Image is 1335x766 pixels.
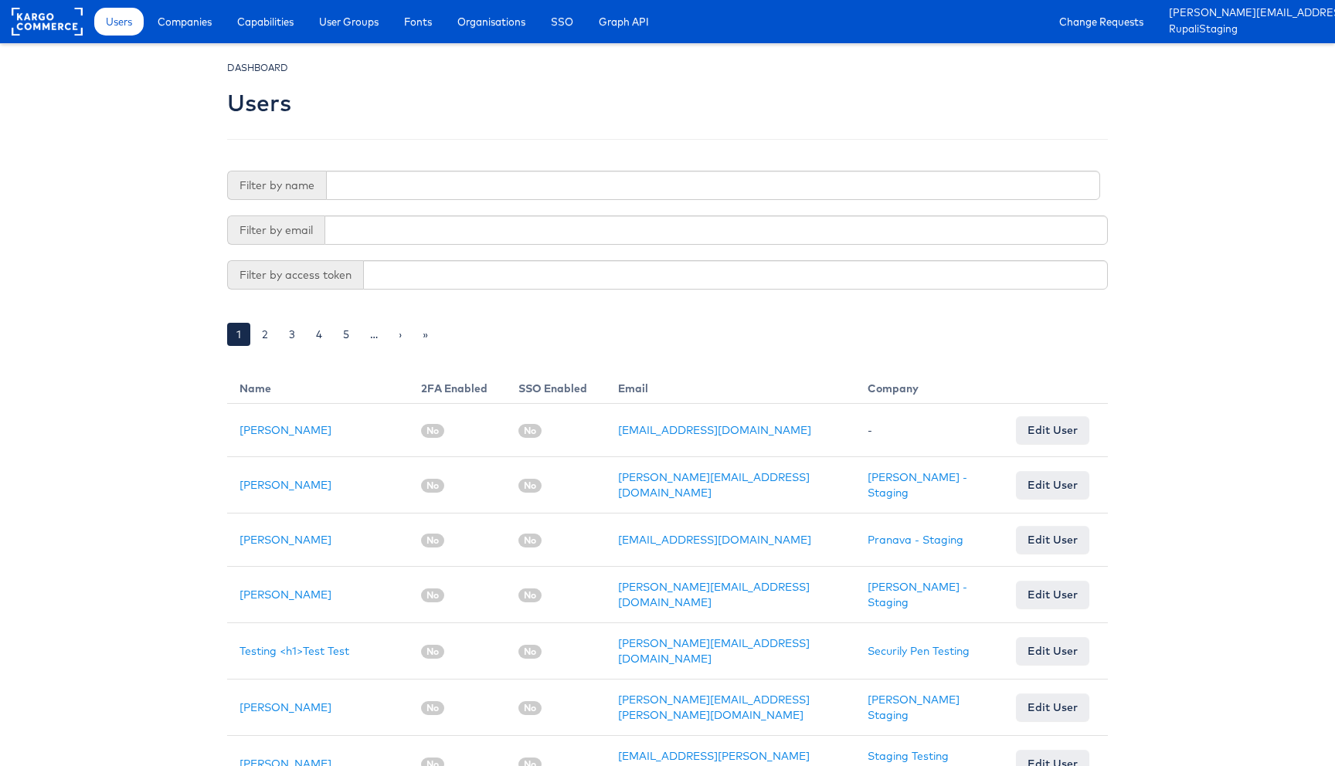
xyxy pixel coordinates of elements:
span: Companies [158,14,212,29]
a: [PERSON_NAME] [239,423,331,437]
a: SSO [539,8,585,36]
span: Fonts [404,14,432,29]
a: [PERSON_NAME] [239,533,331,547]
span: Filter by access token [227,260,363,290]
a: [PERSON_NAME] Staging [868,693,960,722]
a: … [361,323,387,346]
span: No [518,588,542,602]
a: [PERSON_NAME][EMAIL_ADDRESS][DOMAIN_NAME] [618,470,810,500]
span: Organisations [457,14,525,29]
a: Edit User [1016,693,1089,721]
small: DASHBOARD [227,62,288,73]
a: Edit User [1016,581,1089,608]
th: Email [606,368,855,404]
span: No [518,534,542,547]
span: Graph API [599,14,649,29]
a: Organisations [446,8,537,36]
th: Company [855,368,1004,404]
span: No [421,645,444,659]
span: Filter by name [227,171,326,200]
a: [PERSON_NAME][EMAIL_ADDRESS][PERSON_NAME][DOMAIN_NAME] [1169,5,1323,22]
a: [PERSON_NAME][EMAIL_ADDRESS][PERSON_NAME][DOMAIN_NAME] [618,693,810,722]
span: Capabilities [237,14,294,29]
a: 1 [227,323,250,346]
span: No [421,701,444,715]
span: User Groups [319,14,379,29]
a: Pranava - Staging [868,533,963,547]
a: Change Requests [1048,8,1155,36]
a: [PERSON_NAME] - Staging [868,470,967,500]
a: Users [94,8,144,36]
span: SSO [551,14,573,29]
th: 2FA Enabled [409,368,506,404]
a: User Groups [307,8,390,36]
a: [PERSON_NAME] [239,700,331,714]
a: [EMAIL_ADDRESS][DOMAIN_NAME] [618,423,811,437]
a: Companies [146,8,223,36]
a: [PERSON_NAME] - Staging [868,580,967,609]
span: No [518,645,542,659]
span: No [421,588,444,602]
a: Testing <h1>Test Test [239,644,349,658]
a: Fonts [392,8,443,36]
a: 2 [253,323,277,346]
a: [PERSON_NAME] [239,588,331,602]
a: Edit User [1016,471,1089,499]
span: No [421,479,444,493]
span: No [421,534,444,547]
a: › [389,323,411,346]
a: [PERSON_NAME][EMAIL_ADDRESS][DOMAIN_NAME] [618,636,810,666]
a: » [413,323,437,346]
a: Edit User [1016,637,1089,665]
th: SSO Enabled [506,368,606,404]
a: Edit User [1016,526,1089,554]
span: Filter by email [227,215,324,245]
a: 3 [280,323,304,346]
a: 4 [307,323,331,346]
a: RupaliStaging [1169,22,1323,38]
a: 5 [334,323,358,346]
span: No [518,479,542,493]
span: Users [106,14,132,29]
span: No [421,424,444,438]
span: No [518,701,542,715]
a: Edit User [1016,416,1089,444]
td: - [855,404,1004,457]
a: Graph API [587,8,661,36]
a: Capabilities [226,8,305,36]
span: No [518,424,542,438]
th: Name [227,368,409,404]
a: [PERSON_NAME] [239,478,331,492]
a: Securily Pen Testing [868,644,970,658]
h2: Users [227,90,291,116]
a: [EMAIL_ADDRESS][DOMAIN_NAME] [618,533,811,547]
a: [PERSON_NAME][EMAIL_ADDRESS][DOMAIN_NAME] [618,580,810,609]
